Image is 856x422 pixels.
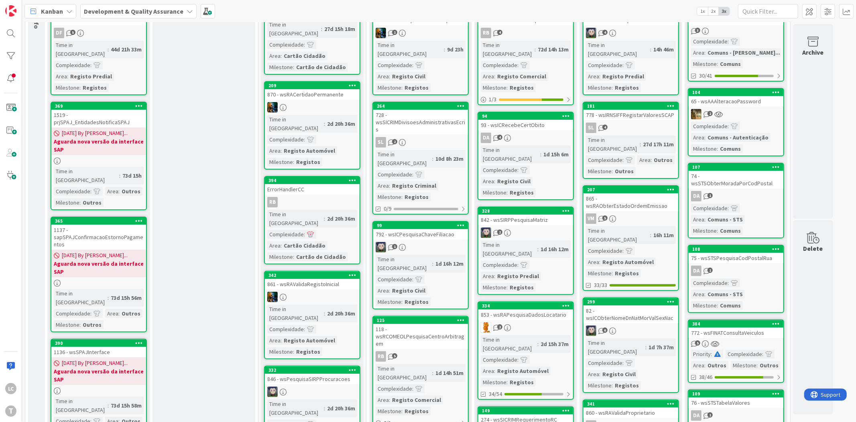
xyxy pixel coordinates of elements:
div: Registos [508,83,536,92]
div: Complexidade [586,61,622,70]
div: VM [586,213,596,224]
div: Area [54,72,67,81]
div: DF [54,28,64,38]
img: Visit kanbanzone.com [5,5,16,16]
span: 0/9 [384,205,391,213]
span: : [517,166,518,174]
div: 207 [584,186,678,193]
div: 181778 - wsIRNSIFFRegistarValoresSCAP [584,102,678,120]
div: Area [267,51,281,60]
input: Quick Filter... [738,4,798,18]
a: 342861 - wsRAValidaRegistoInicialJCTime in [GEOGRAPHIC_DATA]:2d 20h 36mComplexidade:Area:Registo ... [264,271,360,359]
span: : [79,198,81,207]
div: 108 [692,246,783,252]
div: 10774 - wsSTSObterMoradaPorCodPostal [689,164,783,188]
a: 3651137 - sapSPAJConfirmacaoEstornoPagamentos[DATE] By [PERSON_NAME]...Aguarda nova versão da int... [51,217,147,332]
span: : [324,214,325,223]
div: 207865 - wsRAObterEstadoOrdemEmissao [584,186,678,211]
div: Cartão de Cidadão [294,63,348,72]
div: Registos [613,269,641,278]
div: Complexidade [267,135,304,144]
div: Milestone [586,167,612,176]
div: Registo Automóvel [600,258,656,266]
span: 1 / 3 [489,95,496,104]
span: : [651,156,652,164]
div: 107 [692,164,783,170]
div: 209 [268,83,360,88]
span: : [324,119,325,128]
span: : [704,133,706,142]
a: 3691519 - prjSPAJ_EntidadesNotificaSPAJ[DATE] By [PERSON_NAME]...Aguarda nova versão da interface... [51,102,147,210]
span: 4 [602,30,608,35]
a: 9493 - wsICRecebeCertObitoDATime in [GEOGRAPHIC_DATA]:1d 15h 6mComplexidade:Area:Registo CivilMil... [478,112,574,200]
span: : [281,51,282,60]
div: LS [584,28,678,38]
div: Complexidade [54,61,90,70]
div: 342 [268,272,360,278]
span: : [517,61,518,70]
div: 1137 - sapSPAJConfirmacaoEstornoPagamentos [51,225,146,250]
div: Complexidade [586,156,622,164]
span: : [650,231,651,240]
div: 93 - wsICRecebeCertObito [478,120,573,130]
div: DA [689,191,783,201]
a: 99792 - wsICPesquisaChaveFiliacaoLSTime in [GEOGRAPHIC_DATA]:1d 16h 12mComplexidade:Area:Registo ... [372,221,469,309]
div: 181 [584,102,678,110]
div: Milestone [376,83,401,92]
div: Time in [GEOGRAPHIC_DATA] [376,255,432,272]
div: 264 [373,102,468,110]
div: 365 [51,217,146,225]
span: : [640,140,641,149]
span: : [281,241,282,250]
span: 3 [695,28,700,33]
div: Registo Predial [495,272,541,281]
span: : [650,45,651,54]
div: ErrorHandlerCC [265,184,360,195]
span: 4 [602,125,608,130]
a: 116 - wsRCOMEOLPesquisaCAEsRBTime in [GEOGRAPHIC_DATA]:72d 14h 13mComplexidade:Area:Registo Comer... [478,7,574,105]
div: Milestone [267,252,293,261]
div: 209 [265,82,360,89]
div: Area [105,187,118,196]
span: : [304,135,305,144]
div: Area [481,72,494,81]
div: Complexidade [267,40,304,49]
div: Area [376,181,389,190]
span: : [494,177,495,186]
div: 9d 23h [445,45,466,54]
div: Time in [GEOGRAPHIC_DATA] [481,41,535,58]
div: Time in [GEOGRAPHIC_DATA] [481,145,540,163]
div: 728 - wsSICRIMDivisoesAdministrativasEcris [373,110,468,135]
div: Milestone [267,63,293,72]
div: Area [267,241,281,250]
div: Time in [GEOGRAPHIC_DATA] [54,41,108,58]
span: : [506,188,508,197]
div: Registos [613,83,641,92]
div: Milestone [54,83,79,92]
a: 394ErrorHandlerCCRBTime in [GEOGRAPHIC_DATA]:2d 20h 36mComplexidade:Area:Cartão CidadãoMilestone:... [264,176,360,264]
div: Registos [403,83,431,92]
span: : [612,269,613,278]
a: 10875 - wsSTSPesquisaCodPostalRuaDAComplexidade:Area:Comuns - STSMilestone:Comuns [688,245,784,313]
div: Registo Predial [600,72,646,81]
div: Complexidade [481,166,517,174]
div: Comuns - STS [706,215,745,224]
div: 73d 15h [120,171,144,180]
div: Milestone [586,83,612,92]
span: : [321,25,322,33]
div: 342861 - wsRAValidaRegistoInicial [265,272,360,289]
div: 328842 - wsSIRPPesquisaMatriz [478,207,573,225]
span: : [304,230,305,239]
div: 1519 - prjSPAJ_EntidadesNotificaSPAJ [51,110,146,127]
span: : [517,260,518,269]
div: Comuns - Autenticação [706,133,771,142]
div: 3651137 - sapSPAJConfirmacaoEstornoPagamentos [51,217,146,250]
div: Time in [GEOGRAPHIC_DATA] [586,226,650,244]
div: Registos [81,83,109,92]
div: Cartão Cidadão [282,51,327,60]
div: RB [267,197,278,207]
a: 841 - wsSIRPPesquisaDescricaoFichaLSTime in [GEOGRAPHIC_DATA]:14h 46mComplexidade:Area:Registo Pr... [583,7,679,95]
span: : [728,204,729,213]
div: DA [691,266,701,276]
span: : [401,193,403,201]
